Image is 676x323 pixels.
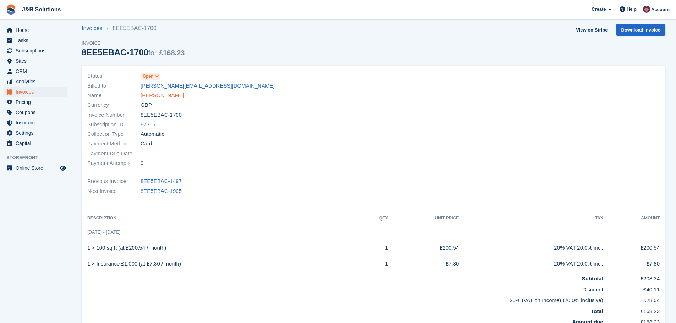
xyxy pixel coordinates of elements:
span: Settings [16,128,58,138]
a: menu [4,35,67,45]
span: Storefront [6,154,71,161]
span: Online Store [16,163,58,173]
th: Tax [459,213,603,224]
strong: Subtotal [582,275,603,282]
a: Download Invoice [616,24,665,36]
a: menu [4,163,67,173]
strong: Total [591,308,603,314]
span: for [148,49,156,57]
span: Invoices [16,87,58,97]
td: £168.23 [603,305,660,316]
span: GBP [141,101,152,109]
td: £208.34 [603,272,660,283]
a: 82366 [141,121,155,129]
span: Help [627,6,637,13]
a: [PERSON_NAME] [141,91,184,100]
span: Home [16,25,58,35]
td: £7.80 [388,256,459,272]
div: 8EE5EBAC-1700 [82,48,185,57]
span: Collection Type [87,130,141,138]
span: Subscriptions [16,46,58,56]
span: Payment Method [87,140,141,148]
td: 20% (VAT on Income) (20.0% inclusive) [87,294,603,305]
span: Next Invoice [87,187,141,195]
a: menu [4,87,67,97]
span: Tasks [16,35,58,45]
th: Description [87,213,362,224]
span: Analytics [16,77,58,87]
span: CRM [16,66,58,76]
a: 8EE5EBAC-1497 [141,177,182,185]
a: menu [4,107,67,117]
span: Billed to [87,82,141,90]
span: Coupons [16,107,58,117]
a: menu [4,25,67,35]
div: 20% VAT 20.0% incl. [459,260,603,268]
span: Insurance [16,118,58,128]
a: [PERSON_NAME][EMAIL_ADDRESS][DOMAIN_NAME] [141,82,275,90]
td: 1 [362,256,388,272]
span: Name [87,91,141,100]
td: £200.54 [603,240,660,256]
a: View on Stripe [573,24,610,36]
span: £168.23 [159,49,185,57]
a: menu [4,56,67,66]
span: Open [143,73,154,79]
td: -£40.11 [603,283,660,294]
span: 9 [141,159,143,167]
th: Unit Price [388,213,459,224]
td: £28.04 [603,294,660,305]
span: Invoice Number [87,111,141,119]
td: Discount [87,283,603,294]
a: Preview store [59,164,67,172]
a: menu [4,77,67,87]
span: Card [141,140,152,148]
span: Create [592,6,606,13]
a: menu [4,97,67,107]
a: menu [4,118,67,128]
th: QTY [362,213,388,224]
a: 8EE5EBAC-1905 [141,187,182,195]
span: Account [651,6,670,13]
a: J&R Solutions [19,4,64,15]
img: Julie Morgan [643,6,650,13]
td: £200.54 [388,240,459,256]
span: Payment Due Date [87,150,141,158]
span: Status [87,72,141,80]
span: Capital [16,138,58,148]
td: 1 × Insurance £1,000 (at £7.80 / month) [87,256,362,272]
a: Open [141,72,160,80]
span: Subscription ID [87,121,141,129]
a: menu [4,46,67,56]
td: 1 × 100 sq ft (at £200.54 / month) [87,240,362,256]
a: Invoices [82,24,107,33]
span: Automatic [141,130,164,138]
span: Currency [87,101,141,109]
span: Invoice [82,40,185,47]
th: Amount [603,213,660,224]
img: stora-icon-8386f47178a22dfd0bd8f6a31ec36ba5ce8667c1dd55bd0f319d3a0aa187defe.svg [6,4,16,15]
nav: breadcrumbs [82,24,185,33]
td: 1 [362,240,388,256]
span: Sites [16,56,58,66]
a: menu [4,66,67,76]
div: 20% VAT 20.0% incl. [459,244,603,252]
a: menu [4,138,67,148]
a: menu [4,128,67,138]
span: 8EE5EBAC-1700 [141,111,182,119]
span: Pricing [16,97,58,107]
span: Previous Invoice [87,177,141,185]
span: [DATE] - [DATE] [87,229,120,235]
td: £7.80 [603,256,660,272]
span: Payment Attempts [87,159,141,167]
